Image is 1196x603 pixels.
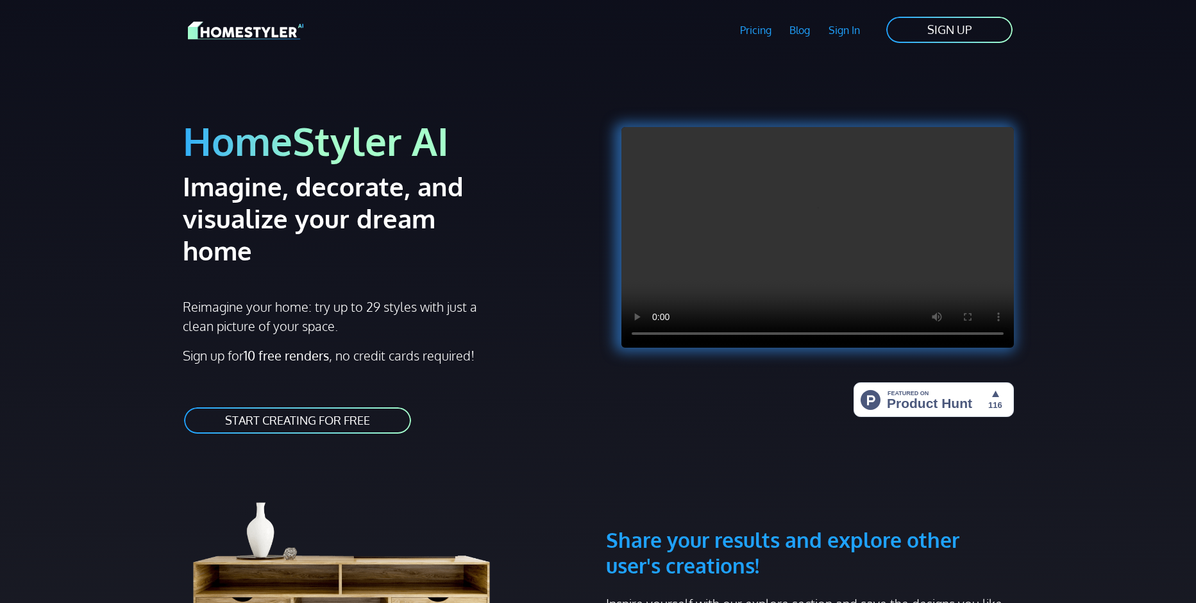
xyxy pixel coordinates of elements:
[730,15,780,45] a: Pricing
[885,15,1014,44] a: SIGN UP
[188,19,303,42] img: HomeStyler AI logo
[780,15,820,45] a: Blog
[183,297,489,335] p: Reimagine your home: try up to 29 styles with just a clean picture of your space.
[854,382,1014,417] img: HomeStyler AI - Interior Design Made Easy: One Click to Your Dream Home | Product Hunt
[820,15,870,45] a: Sign In
[183,170,509,266] h2: Imagine, decorate, and visualize your dream home
[183,406,412,435] a: START CREATING FOR FREE
[244,347,329,364] strong: 10 free renders
[183,346,591,365] p: Sign up for , no credit cards required!
[606,466,1014,579] h3: Share your results and explore other user's creations!
[183,117,591,165] h1: HomeStyler AI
